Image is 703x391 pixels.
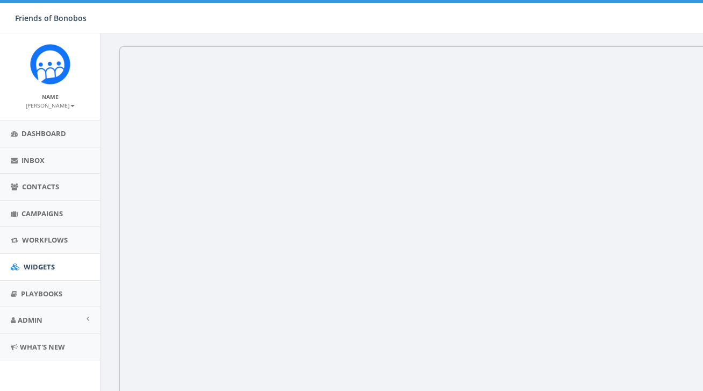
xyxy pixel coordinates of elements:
span: Dashboard [21,129,66,138]
img: Rally_Corp_Icon.png [30,44,70,84]
span: Playbooks [21,289,62,298]
span: Workflows [22,235,68,245]
a: [PERSON_NAME] [26,100,75,110]
span: Inbox [21,155,45,165]
span: Admin [18,315,42,325]
span: Contacts [22,182,59,191]
span: Widgets [24,262,55,272]
small: [PERSON_NAME] [26,102,75,109]
span: Campaigns [21,209,63,218]
span: What's New [20,342,65,352]
small: Name [42,93,59,101]
span: Friends of Bonobos [15,13,87,23]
